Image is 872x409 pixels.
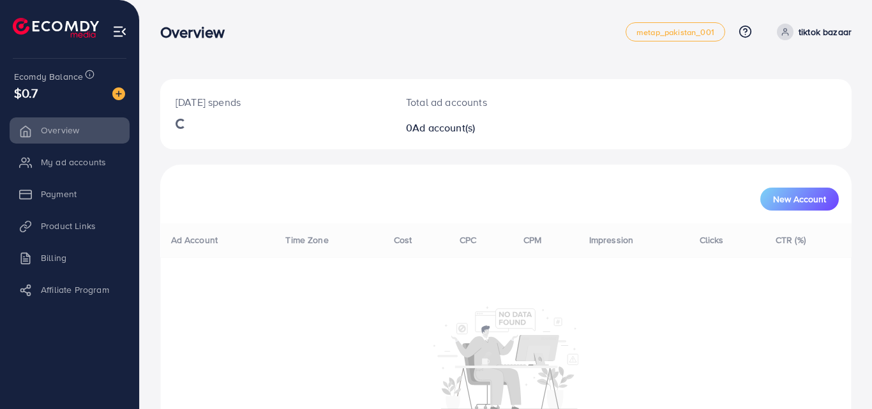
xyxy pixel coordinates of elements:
[160,23,235,41] h3: Overview
[112,87,125,100] img: image
[773,195,826,204] span: New Account
[13,18,99,38] img: logo
[626,22,725,41] a: metap_pakistan_001
[176,94,375,110] p: [DATE] spends
[14,70,83,83] span: Ecomdy Balance
[406,94,548,110] p: Total ad accounts
[772,24,852,40] a: tiktok bazaar
[799,24,852,40] p: tiktok bazaar
[760,188,839,211] button: New Account
[636,28,714,36] span: metap_pakistan_001
[14,84,38,102] span: $0.7
[412,121,475,135] span: Ad account(s)
[406,122,548,134] h2: 0
[112,24,127,39] img: menu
